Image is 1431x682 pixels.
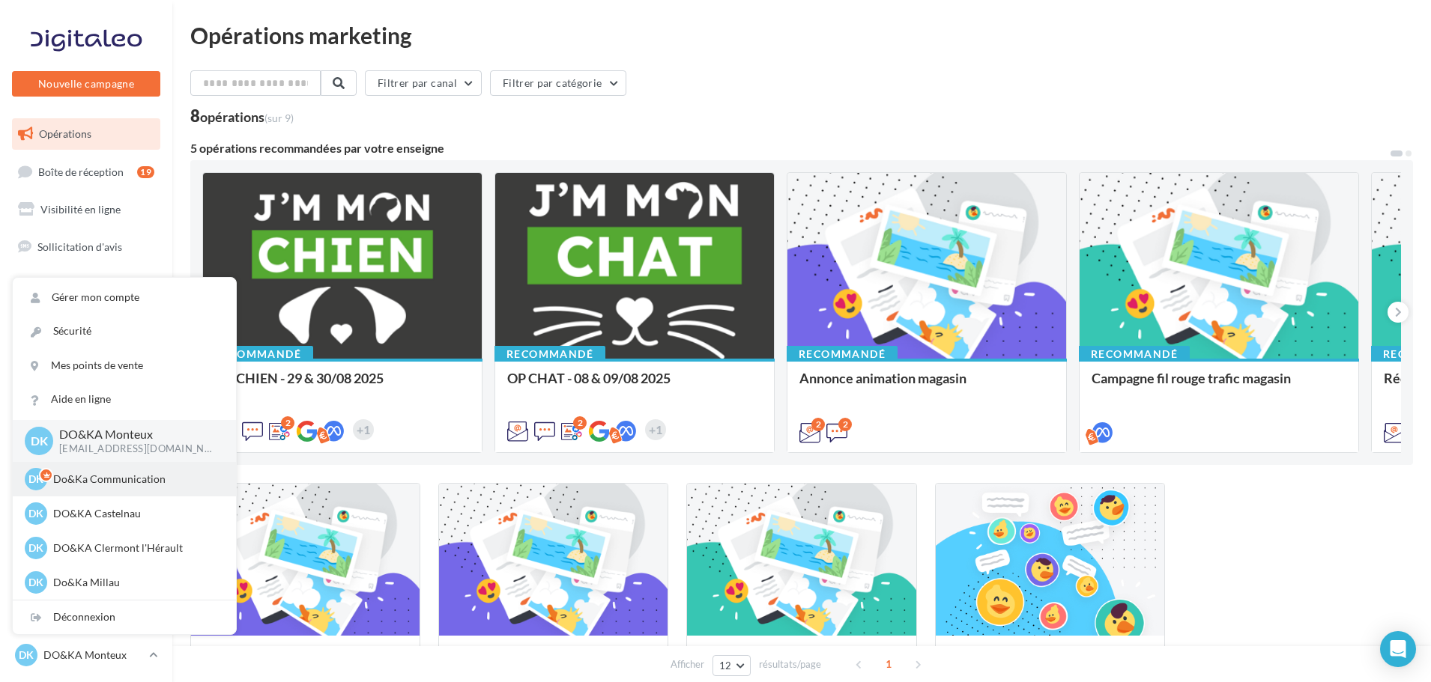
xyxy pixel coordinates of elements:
span: (sur 9) [264,112,294,124]
span: DK [31,432,48,449]
div: 5 opérations recommandées par votre enseigne [190,142,1389,154]
p: DO&KA Monteux [43,648,143,663]
div: 19 [137,166,154,178]
span: 12 [719,660,732,672]
span: Visibilité en ligne [40,203,121,216]
p: DO&KA Castelnau [53,506,218,521]
a: Gérer mon compte [13,281,236,314]
div: +1 [645,419,666,440]
a: Sollicitation d'avis [9,231,163,263]
span: DK [19,648,34,663]
div: Déconnexion [13,600,236,634]
a: Mes points de vente [13,349,236,383]
button: Filtrer par canal [365,70,482,96]
span: Boîte de réception [38,165,124,177]
span: résultats/page [759,657,821,672]
button: 12 [713,655,751,676]
a: Visibilité en ligne [9,194,163,225]
span: DK [28,575,43,590]
a: Calendrier [9,417,163,448]
span: Annonce animation magasin [799,370,966,386]
span: OP CHIEN - 29 & 30/08 2025 [215,370,384,386]
p: Do&Ka Millau [53,575,218,590]
a: Opérations [9,118,163,150]
p: Do&Ka Communication [53,472,218,487]
span: Sollicitation d'avis [37,240,122,253]
div: 8 [190,108,294,124]
div: Opérations marketing [190,24,1413,46]
p: DO&KA Clermont l'Hérault [53,541,218,555]
div: Recommandé [202,346,313,362]
div: opérations [200,110,294,124]
span: DK [28,541,43,555]
div: Recommandé [787,346,898,362]
p: DO&KA Monteux [59,426,212,443]
div: 2 [573,416,587,430]
a: SMS unitaire [9,269,163,300]
div: 2 [811,418,825,431]
span: Opérations [39,127,91,140]
div: 2 [281,416,294,430]
a: Contacts [9,343,163,374]
div: +1 [353,419,374,440]
a: Boîte de réception19 [9,156,163,188]
a: Campagnes [9,305,163,337]
span: DK [28,506,43,521]
a: Sécurité [13,314,236,348]
span: DK [28,472,43,487]
p: [EMAIL_ADDRESS][DOMAIN_NAME] [59,442,212,456]
div: Recommandé [1079,346,1190,362]
div: Open Intercom Messenger [1380,631,1416,667]
span: Afficher [671,657,704,672]
span: 1 [877,652,901,676]
div: 2 [838,418,852,431]
a: Médiathèque [9,380,163,412]
button: Nouvelle campagne [12,71,160,97]
span: OP CHAT - 08 & 09/08 2025 [507,370,671,386]
button: Filtrer par catégorie [490,70,626,96]
span: Campagne fil rouge trafic magasin [1092,370,1291,386]
div: Recommandé [494,346,605,362]
a: DK DO&KA Monteux [12,641,160,669]
a: Aide en ligne [13,383,236,416]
